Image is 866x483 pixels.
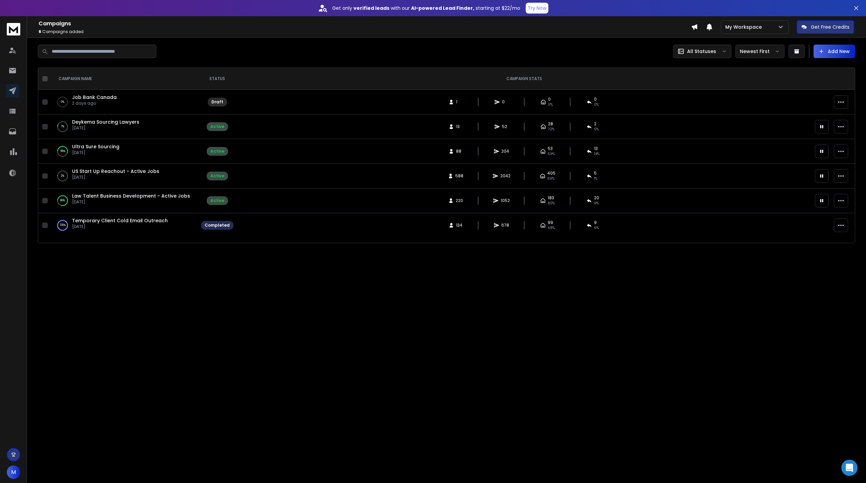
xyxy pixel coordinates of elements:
[72,125,139,131] p: [DATE]
[548,146,553,151] span: 53
[456,99,463,105] span: 1
[811,24,849,30] p: Get Free Credits
[72,150,119,155] p: [DATE]
[7,23,20,35] img: logo
[7,465,20,479] button: M
[72,193,190,199] a: Law Talent Business Development - Active Jobs
[39,29,41,34] span: 6
[456,198,463,203] span: 220
[735,45,784,58] button: Newest First
[50,188,197,213] td: 80%Law Talent Business Development - Active Jobs[DATE]
[548,102,553,107] span: 0%
[725,24,765,30] p: My Workspace
[594,102,599,107] span: 0%
[455,173,463,179] span: 588
[594,176,597,181] span: 1 %
[502,124,509,129] span: 52
[594,127,599,132] span: 5 %
[594,121,596,127] span: 2
[456,124,463,129] span: 13
[50,164,197,188] td: 2%US Start Up Reachout - Active Jobs[DATE]
[528,5,546,11] p: Try Now
[60,197,65,204] p: 80 %
[814,45,855,58] button: Add New
[548,220,553,225] span: 99
[548,97,551,102] span: 0
[50,139,197,164] td: 56%Ultra Sure Sourcing[DATE]
[526,3,548,14] button: Try Now
[210,173,224,179] div: Active
[594,220,597,225] span: 9
[594,195,599,201] span: 20
[72,175,159,180] p: [DATE]
[594,171,597,176] span: 5
[72,168,159,175] a: US Start Up Reachout - Active Jobs
[60,222,66,229] p: 100 %
[548,121,553,127] span: 28
[500,173,510,179] span: 2042
[594,146,598,151] span: 13
[72,143,119,150] a: Ultra Sure Sourcing
[411,5,474,11] strong: AI-powered Lead Finder,
[841,460,858,476] div: Open Intercom Messenger
[72,119,139,125] a: Deykema Sourcing Lawyers
[332,5,520,11] p: Get only with our starting at $22/mo
[210,124,224,129] div: Active
[687,48,716,55] p: All Statuses
[501,198,510,203] span: 1052
[39,29,691,34] p: Campaigns added
[237,68,811,90] th: CAMPAIGN STATS
[548,201,555,206] span: 80 %
[456,149,463,154] span: 88
[594,151,599,157] span: 14 %
[547,171,555,176] span: 405
[205,223,230,228] div: Completed
[50,213,197,238] td: 100%Temporary Client Cold Email Outreach[DATE]
[197,68,237,90] th: STATUS
[210,149,224,154] div: Active
[548,225,555,231] span: 68 %
[501,149,509,154] span: 204
[72,101,117,106] p: 2 days ago
[61,123,64,130] p: 7 %
[548,127,554,132] span: 72 %
[61,173,64,179] p: 2 %
[50,68,197,90] th: CAMPAIGN NAME
[72,217,168,224] a: Temporary Client Cold Email Outreach
[50,115,197,139] td: 7%Deykema Sourcing Lawyers[DATE]
[502,99,509,105] span: 0
[797,20,854,34] button: Get Free Credits
[548,195,554,201] span: 183
[456,223,463,228] span: 134
[354,5,389,11] strong: verified leads
[72,199,190,205] p: [DATE]
[72,94,117,101] a: Job Bank Canada
[501,223,509,228] span: 678
[594,97,597,102] span: 0
[72,224,168,229] p: [DATE]
[50,90,197,115] td: 0%Job Bank Canada2 days ago
[594,225,599,231] span: 6 %
[61,99,64,105] p: 0 %
[547,176,554,181] span: 69 %
[210,198,224,203] div: Active
[39,20,691,28] h1: Campaigns
[594,201,599,206] span: 9 %
[60,148,65,155] p: 56 %
[211,99,223,105] div: Draft
[548,151,555,157] span: 59 %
